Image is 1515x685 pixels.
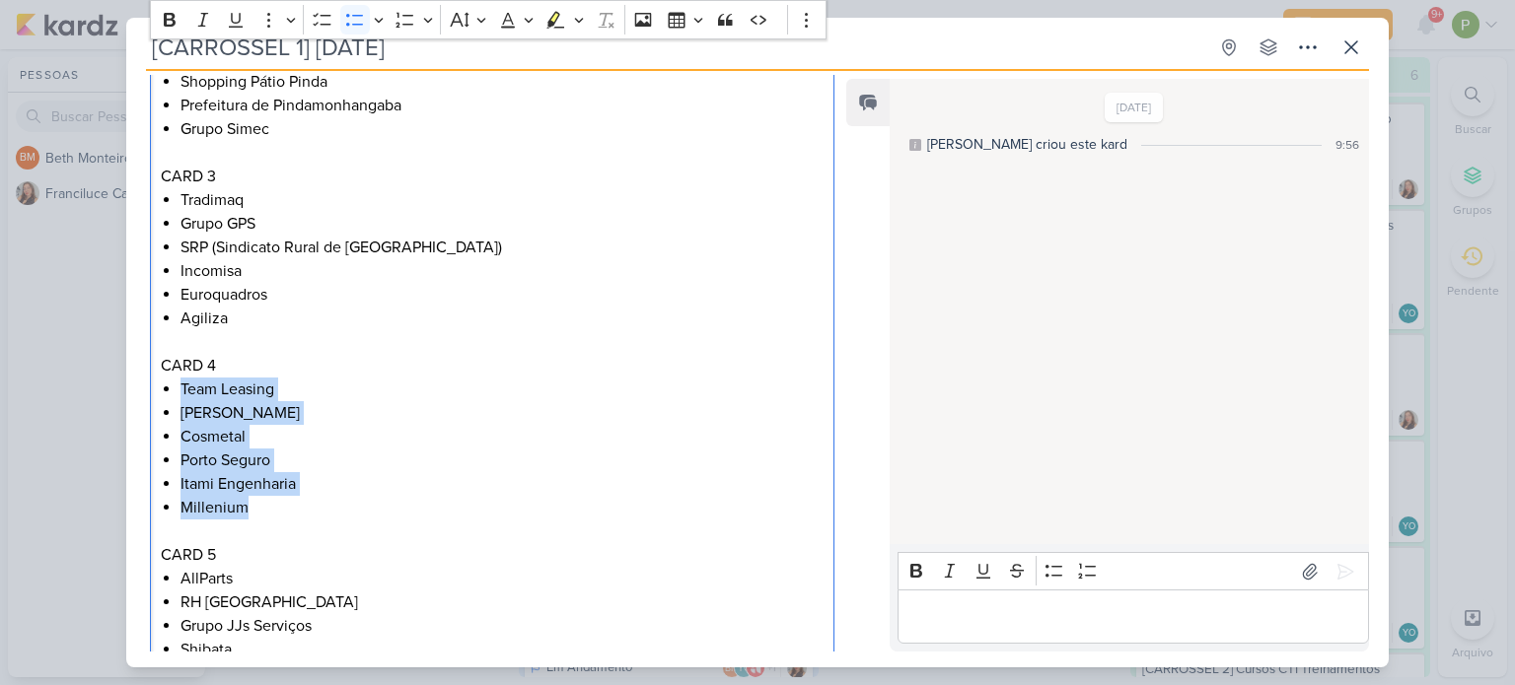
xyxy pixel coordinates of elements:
li: Agiliza [180,307,824,330]
li: Prefeitura de Pindamonhangaba [180,94,824,117]
li: Shopping Pátio Pinda [180,70,824,94]
li: Itami Engenharia [180,472,824,496]
li: Tradimaq [180,188,824,212]
li: [PERSON_NAME] [180,401,824,425]
div: Editor editing area: main [898,589,1369,644]
li: Grupo JJs Serviços [180,614,824,638]
p: CARD 4 [161,354,824,377]
li: RH [GEOGRAPHIC_DATA] [180,590,824,614]
li: Team Leasing [180,377,824,401]
li: Porto Seguro [180,448,824,472]
li: SRP (Sindicato Rural de [GEOGRAPHIC_DATA]) [180,236,824,259]
li: Grupo GPS [180,212,824,236]
li: Incomisa [180,259,824,283]
div: [PERSON_NAME] criou este kard [927,134,1127,155]
p: CARD 5 [161,543,824,567]
p: CARD 3 [161,165,824,188]
li: Cosmetal [180,425,824,448]
div: Editor toolbar [898,552,1369,590]
div: 9:56 [1335,136,1359,154]
li: Shibata [180,638,824,661]
li: Grupo Simec [180,117,824,141]
li: Euroquadros [180,283,824,307]
li: Millenium [180,496,824,519]
input: Kard Sem Título [146,30,1207,65]
li: AllParts [180,567,824,590]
